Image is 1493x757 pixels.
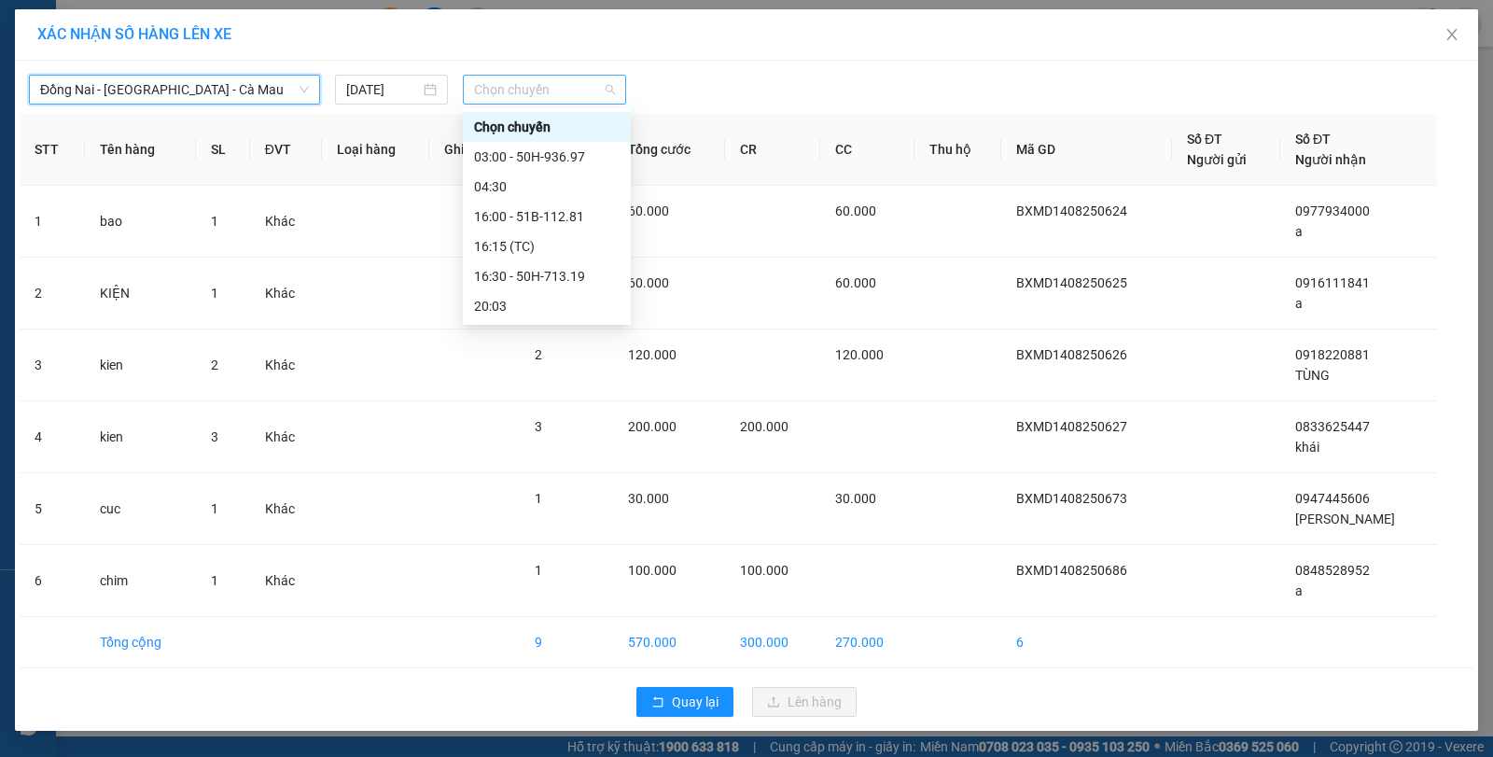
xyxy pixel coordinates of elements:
[474,266,620,287] div: 16:30 - 50H-713.19
[820,617,915,668] td: 270.000
[1295,203,1370,218] span: 0977934000
[1295,440,1319,455] span: khái
[1187,152,1247,167] span: Người gửi
[740,563,788,578] span: 100.000
[1426,9,1478,62] button: Close
[211,357,218,372] span: 2
[1295,224,1303,239] span: a
[1295,563,1370,578] span: 0848528952
[1001,114,1172,186] th: Mã GD
[250,258,322,329] td: Khác
[250,186,322,258] td: Khác
[20,329,85,401] td: 3
[628,275,669,290] span: 60.000
[1016,419,1127,434] span: BXMD1408250627
[211,214,218,229] span: 1
[835,491,876,506] span: 30.000
[85,617,196,668] td: Tổng cộng
[20,401,85,473] td: 4
[322,114,429,186] th: Loại hàng
[636,687,733,717] button: rollbackQuay lại
[535,491,542,506] span: 1
[1295,419,1370,434] span: 0833625447
[1295,491,1370,506] span: 0947445606
[474,76,615,104] span: Chọn chuyến
[211,573,218,588] span: 1
[211,286,218,301] span: 1
[1295,368,1330,383] span: TÙNG
[1295,512,1395,526] span: [PERSON_NAME]
[1016,275,1127,290] span: BXMD1408250625
[40,76,309,104] span: Đồng Nai - Sài Gòn - Cà Mau
[1295,275,1370,290] span: 0916111841
[1295,152,1366,167] span: Người nhận
[85,545,196,617] td: chim
[628,347,677,362] span: 120.000
[20,473,85,545] td: 5
[1016,347,1127,362] span: BXMD1408250626
[628,491,669,506] span: 30.000
[740,419,788,434] span: 200.000
[628,563,677,578] span: 100.000
[914,114,1001,186] th: Thu hộ
[725,114,820,186] th: CR
[613,617,725,668] td: 570.000
[628,419,677,434] span: 200.000
[1016,491,1127,506] span: BXMD1408250673
[20,114,85,186] th: STT
[1295,583,1303,598] span: a
[1444,27,1459,42] span: close
[20,186,85,258] td: 1
[211,429,218,444] span: 3
[535,419,542,434] span: 3
[835,203,876,218] span: 60.000
[535,347,542,362] span: 2
[211,501,218,516] span: 1
[85,258,196,329] td: KIỆN
[474,117,620,137] div: Chọn chuyến
[85,186,196,258] td: bao
[250,473,322,545] td: Khác
[250,545,322,617] td: Khác
[1295,132,1331,147] span: Số ĐT
[1295,296,1303,311] span: a
[613,114,725,186] th: Tổng cước
[474,296,620,316] div: 20:03
[835,347,884,362] span: 120.000
[85,329,196,401] td: kien
[628,203,669,218] span: 60.000
[835,275,876,290] span: 60.000
[474,147,620,167] div: 03:00 - 50H-936.97
[820,114,915,186] th: CC
[20,545,85,617] td: 6
[474,236,620,257] div: 16:15 (TC)
[250,401,322,473] td: Khác
[752,687,857,717] button: uploadLên hàng
[346,79,420,100] input: 14/08/2025
[651,695,664,710] span: rollback
[20,258,85,329] td: 2
[37,25,231,43] span: XÁC NHẬN SỐ HÀNG LÊN XE
[535,563,542,578] span: 1
[474,176,620,197] div: 04:30
[196,114,250,186] th: SL
[725,617,820,668] td: 300.000
[520,617,613,668] td: 9
[1001,617,1172,668] td: 6
[1016,203,1127,218] span: BXMD1408250624
[250,329,322,401] td: Khác
[672,692,719,712] span: Quay lại
[85,473,196,545] td: cuc
[1295,347,1370,362] span: 0918220881
[85,114,196,186] th: Tên hàng
[474,206,620,227] div: 16:00 - 51B-112.81
[1016,563,1127,578] span: BXMD1408250686
[429,114,520,186] th: Ghi chú
[463,112,631,142] div: Chọn chuyến
[1187,132,1222,147] span: Số ĐT
[85,401,196,473] td: kien
[250,114,322,186] th: ĐVT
